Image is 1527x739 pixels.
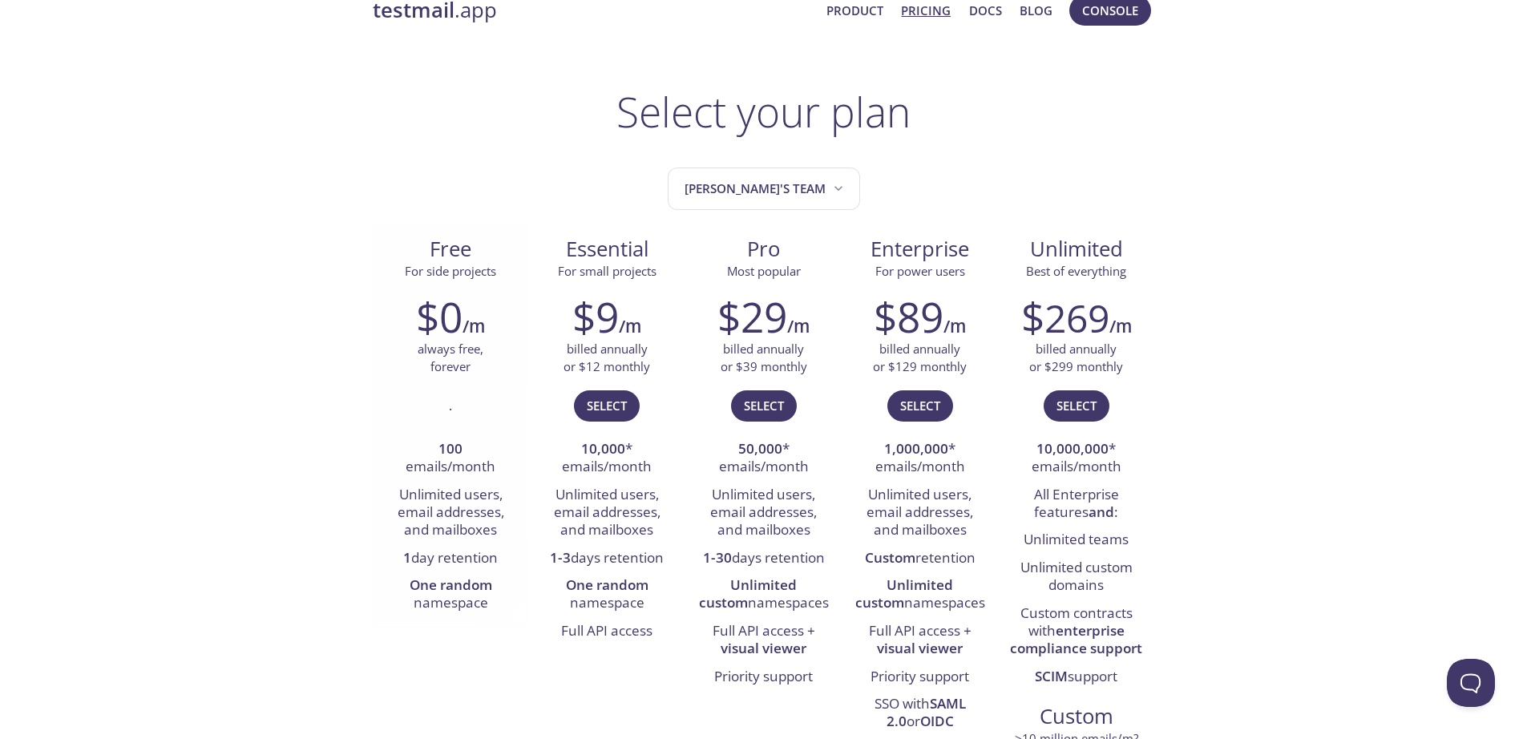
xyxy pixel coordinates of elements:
[1010,555,1142,600] li: Unlimited custom domains
[1010,600,1142,664] li: Custom contracts with
[1010,436,1142,482] li: * emails/month
[855,575,954,612] strong: Unlimited custom
[699,575,798,612] strong: Unlimited custom
[697,482,830,545] li: Unlimited users, email addresses, and mailboxes
[943,313,966,340] h6: /m
[697,572,830,618] li: namespaces
[697,664,830,691] li: Priority support
[1021,293,1109,341] h2: $
[385,436,517,482] li: emails/month
[875,263,965,279] span: For power users
[541,545,673,572] li: days retention
[541,618,673,645] li: Full API access
[416,293,463,341] h2: $0
[697,436,830,482] li: * emails/month
[703,548,732,567] strong: 1-30
[616,87,911,135] h1: Select your plan
[721,341,807,375] p: billed annually or $39 monthly
[854,664,986,691] li: Priority support
[874,293,943,341] h2: $89
[566,575,648,594] strong: One random
[887,390,953,421] button: Select
[854,436,986,482] li: * emails/month
[717,293,787,341] h2: $29
[574,390,640,421] button: Select
[744,395,784,416] span: Select
[865,548,915,567] strong: Custom
[463,313,485,340] h6: /m
[541,482,673,545] li: Unlimited users, email addresses, and mailboxes
[581,439,625,458] strong: 10,000
[854,545,986,572] li: retention
[438,439,463,458] strong: 100
[697,545,830,572] li: days retention
[854,482,986,545] li: Unlimited users, email addresses, and mailboxes
[550,548,571,567] strong: 1-3
[900,395,940,416] span: Select
[787,313,810,340] h6: /m
[403,548,411,567] strong: 1
[731,390,797,421] button: Select
[873,341,967,375] p: billed annually or $129 monthly
[386,236,516,263] span: Free
[1030,235,1123,263] span: Unlimited
[721,639,806,657] strong: visual viewer
[542,236,673,263] span: Essential
[541,436,673,482] li: * emails/month
[1011,703,1141,730] span: Custom
[854,236,985,263] span: Enterprise
[1010,664,1142,691] li: support
[1035,667,1068,685] strong: SCIM
[1447,659,1495,707] iframe: Help Scout Beacon - Open
[1056,395,1097,416] span: Select
[385,545,517,572] li: day retention
[1010,527,1142,554] li: Unlimited teams
[564,341,650,375] p: billed annually or $12 monthly
[1089,503,1114,521] strong: and
[698,236,829,263] span: Pro
[884,439,948,458] strong: 1,000,000
[385,572,517,618] li: namespace
[697,618,830,664] li: Full API access +
[1029,341,1123,375] p: billed annually or $299 monthly
[854,618,986,664] li: Full API access +
[1044,390,1109,421] button: Select
[410,575,492,594] strong: One random
[385,482,517,545] li: Unlimited users, email addresses, and mailboxes
[1036,439,1109,458] strong: 10,000,000
[920,712,954,730] strong: OIDC
[877,639,963,657] strong: visual viewer
[854,691,986,737] li: SSO with or
[887,694,966,730] strong: SAML 2.0
[854,572,986,618] li: namespaces
[668,168,860,210] button: Tanmay's team
[727,263,801,279] span: Most popular
[1010,482,1142,527] li: All Enterprise features :
[1109,313,1132,340] h6: /m
[572,293,619,341] h2: $9
[405,263,496,279] span: For side projects
[1044,292,1109,344] span: 269
[1026,263,1126,279] span: Best of everything
[1010,621,1142,657] strong: enterprise compliance support
[587,395,627,416] span: Select
[738,439,782,458] strong: 50,000
[558,263,656,279] span: For small projects
[619,313,641,340] h6: /m
[418,341,483,375] p: always free, forever
[541,572,673,618] li: namespace
[685,178,846,200] span: [PERSON_NAME]'s team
